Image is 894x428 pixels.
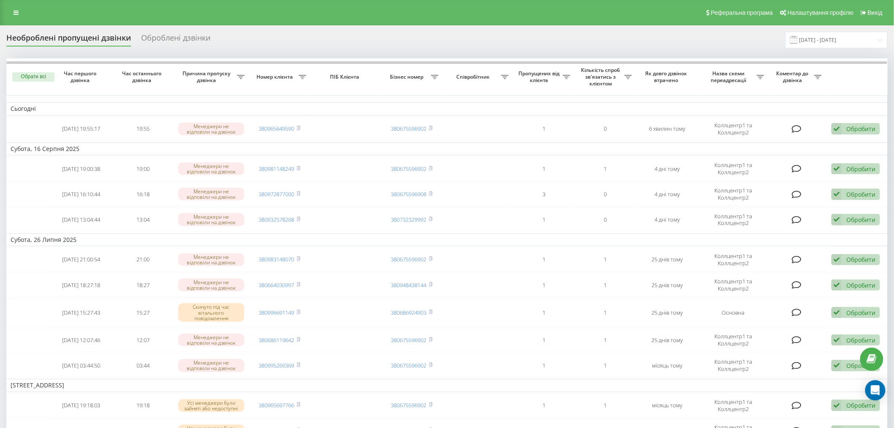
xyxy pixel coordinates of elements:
[698,299,769,326] td: Основна
[636,208,698,231] td: 4 дні тому
[636,354,698,377] td: місяць тому
[6,379,888,392] td: [STREET_ADDRESS]
[385,74,431,80] span: Бізнес номер
[259,362,294,369] a: 380995269369
[846,401,875,409] div: Обробити
[178,253,245,266] div: Менеджери не відповіли на дзвінок
[50,157,112,181] td: [DATE] 19:00:38
[112,394,174,417] td: 19:18
[865,380,886,401] div: Open Intercom Messenger
[391,216,427,223] a: 380732329992
[846,165,875,173] div: Обробити
[575,273,636,297] td: 1
[868,9,883,16] span: Вихід
[513,157,575,181] td: 1
[259,216,294,223] a: 380932578268
[643,70,691,83] span: Як довго дзвінок втрачено
[391,165,427,173] a: 380675596902
[391,309,427,316] a: 380686924903
[391,336,427,344] a: 380675596902
[391,401,427,409] a: 380675596902
[636,157,698,181] td: 4 дні тому
[698,248,769,272] td: Коллцентр1 та Коллцентр2
[112,299,174,326] td: 15:27
[513,182,575,206] td: 3
[50,182,112,206] td: [DATE] 16:10:44
[513,117,575,141] td: 1
[6,233,888,246] td: Субота, 26 Липня 2025
[259,165,294,173] a: 380981148249
[773,70,814,83] span: Коментар до дзвінка
[698,208,769,231] td: Коллцентр1 та Коллцентр2
[513,394,575,417] td: 1
[579,67,624,87] span: Кількість спроб зв'язатись з клієнтом
[788,9,853,16] span: Налаштування профілю
[575,394,636,417] td: 1
[698,273,769,297] td: Коллцентр1 та Коллцентр2
[513,328,575,352] td: 1
[50,208,112,231] td: [DATE] 13:04:44
[178,303,245,322] div: Скинуто під час вітального повідомлення
[636,182,698,206] td: 4 дні тому
[575,117,636,141] td: 0
[50,354,112,377] td: [DATE] 03:44:50
[575,299,636,326] td: 1
[178,213,245,226] div: Менеджери не відповіли на дзвінок
[513,248,575,272] td: 1
[698,117,769,141] td: Коллцентр1 та Коллцентр2
[575,354,636,377] td: 1
[575,182,636,206] td: 0
[636,328,698,352] td: 25 днів тому
[575,208,636,231] td: 0
[846,216,875,224] div: Обробити
[50,248,112,272] td: [DATE] 21:00:54
[513,299,575,326] td: 1
[391,190,427,198] a: 380675596908
[846,125,875,133] div: Обробити
[50,273,112,297] td: [DATE] 18:27:18
[513,354,575,377] td: 1
[112,354,174,377] td: 03:44
[178,359,245,372] div: Менеджери не відповіли на дзвінок
[178,279,245,291] div: Менеджери не відповіли на дзвінок
[119,70,167,83] span: Час останнього дзвінка
[391,362,427,369] a: 380675596902
[259,125,294,132] a: 380965649590
[259,336,294,344] a: 380686119642
[259,281,294,289] a: 380664030997
[846,336,875,344] div: Обробити
[575,328,636,352] td: 1
[253,74,299,80] span: Номер клієнта
[178,123,245,135] div: Менеджери не відповіли на дзвінок
[636,394,698,417] td: місяць тому
[50,299,112,326] td: [DATE] 15:27:43
[112,182,174,206] td: 16:18
[112,248,174,272] td: 21:00
[636,299,698,326] td: 25 днів тому
[50,328,112,352] td: [DATE] 12:07:46
[698,182,769,206] td: Коллцентр1 та Коллцентр2
[112,208,174,231] td: 13:04
[636,248,698,272] td: 25 днів тому
[513,208,575,231] td: 1
[112,328,174,352] td: 12:07
[702,70,757,83] span: Назва схеми переадресації
[112,273,174,297] td: 18:27
[12,72,55,82] button: Обрати всі
[50,394,112,417] td: [DATE] 19:18:03
[636,273,698,297] td: 25 днів тому
[846,281,875,289] div: Обробити
[575,248,636,272] td: 1
[711,9,773,16] span: Реферальна програма
[846,309,875,317] div: Обробити
[57,70,105,83] span: Час першого дзвінка
[6,33,131,47] div: Необроблені пропущені дзвінки
[846,190,875,198] div: Обробити
[141,33,210,47] div: Оброблені дзвінки
[846,362,875,370] div: Обробити
[846,255,875,263] div: Обробити
[391,125,427,132] a: 380675596902
[698,328,769,352] td: Коллцентр1 та Коллцентр2
[318,74,373,80] span: ПІБ Клієнта
[636,117,698,141] td: 6 хвилин тому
